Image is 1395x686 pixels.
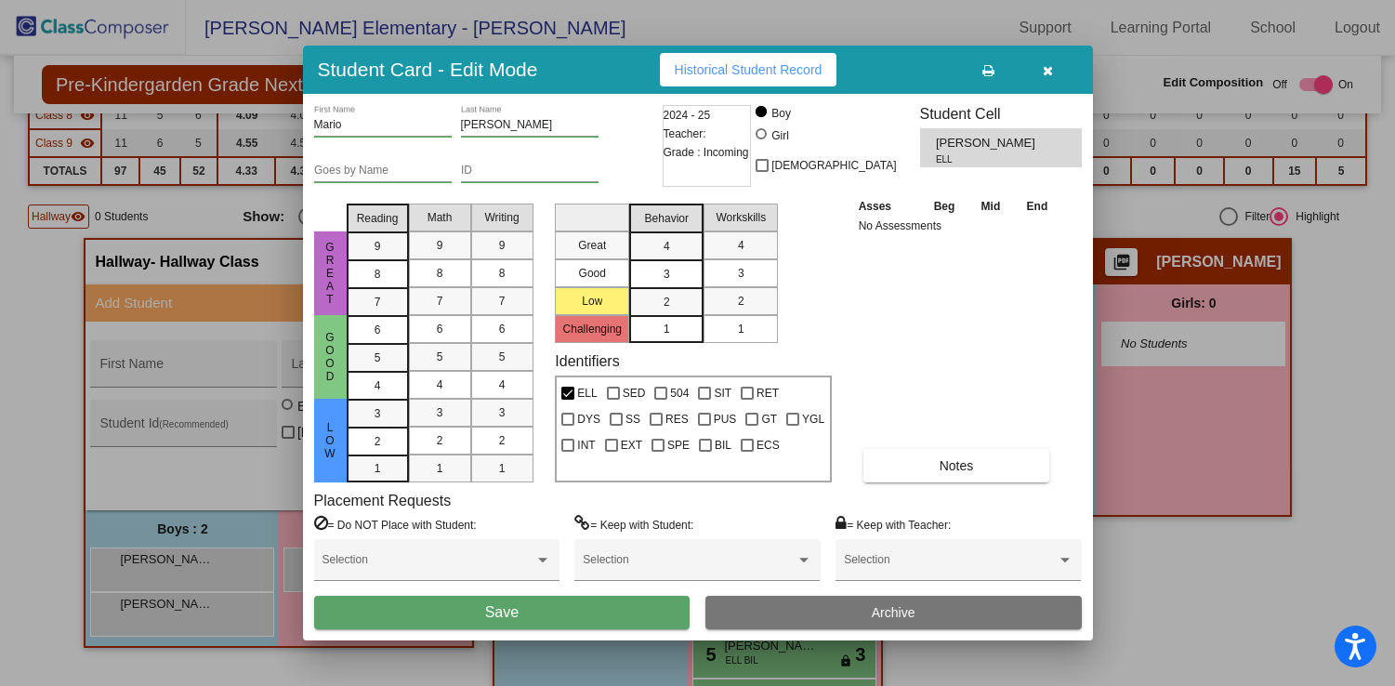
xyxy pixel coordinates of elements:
span: 2 [499,432,506,449]
span: EXT [621,434,642,456]
span: Behavior [645,210,689,227]
span: 6 [437,321,443,337]
span: 3 [375,405,381,422]
th: Asses [854,196,921,217]
span: [PERSON_NAME] [936,134,1039,152]
span: SIT [714,382,731,404]
span: 1 [499,460,506,477]
th: End [1013,196,1061,217]
label: Placement Requests [314,492,452,509]
span: Writing [484,209,519,226]
span: 7 [499,293,506,310]
span: BIL [715,434,731,456]
span: Math [428,209,453,226]
span: 4 [664,238,670,255]
span: 2024 - 25 [664,106,711,125]
h3: Student Card - Edit Mode [318,58,538,81]
td: No Assessments [854,217,1061,235]
span: PUS [714,408,737,430]
span: 3 [664,266,670,283]
span: Workskills [716,209,766,226]
span: 4 [437,376,443,393]
span: Grade : Incoming [664,143,749,162]
input: goes by name [314,165,452,178]
span: 4 [499,376,506,393]
span: Low [322,421,338,460]
span: 504 [670,382,689,404]
label: = Keep with Teacher: [836,515,951,534]
button: Notes [863,449,1050,482]
span: 7 [375,294,381,310]
button: Save [314,596,691,629]
span: Reading [357,210,399,227]
span: INT [577,434,595,456]
label: = Do NOT Place with Student: [314,515,477,534]
span: Notes [940,458,974,473]
span: SS [625,408,640,430]
label: Identifiers [555,352,619,370]
span: 7 [437,293,443,310]
span: 6 [499,321,506,337]
span: ECS [757,434,780,456]
th: Beg [920,196,968,217]
span: YGL [802,408,824,430]
h3: Student Cell [920,105,1082,123]
label: = Keep with Student: [574,515,693,534]
span: 4 [375,377,381,394]
span: RET [757,382,779,404]
div: Boy [770,105,791,122]
div: Girl [770,127,789,144]
span: Good [322,331,338,383]
button: Archive [705,596,1082,629]
span: 9 [437,237,443,254]
span: 1 [375,460,381,477]
span: GT [761,408,777,430]
span: 8 [375,266,381,283]
span: 1 [738,321,744,337]
span: 3 [437,404,443,421]
span: DYS [577,408,600,430]
span: 5 [375,350,381,366]
span: Archive [872,605,915,620]
span: RES [665,408,689,430]
span: 2 [738,293,744,310]
span: 2 [375,433,381,450]
span: ELL [577,382,597,404]
span: Save [485,604,519,620]
span: 5 [437,349,443,365]
span: [DEMOGRAPHIC_DATA] [771,154,896,177]
span: Teacher: [664,125,706,143]
span: 4 [738,237,744,254]
span: 9 [375,238,381,255]
span: Historical Student Record [675,62,823,77]
span: 2 [437,432,443,449]
span: 3 [738,265,744,282]
span: SPE [667,434,690,456]
th: Mid [968,196,1013,217]
span: ELL [936,152,1026,166]
span: Great [322,241,338,306]
span: 8 [499,265,506,282]
span: 3 [499,404,506,421]
span: 1 [664,321,670,337]
span: SED [623,382,646,404]
span: 1 [437,460,443,477]
span: 2 [664,294,670,310]
span: 5 [499,349,506,365]
span: 8 [437,265,443,282]
span: 6 [375,322,381,338]
span: 9 [499,237,506,254]
button: Historical Student Record [660,53,837,86]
